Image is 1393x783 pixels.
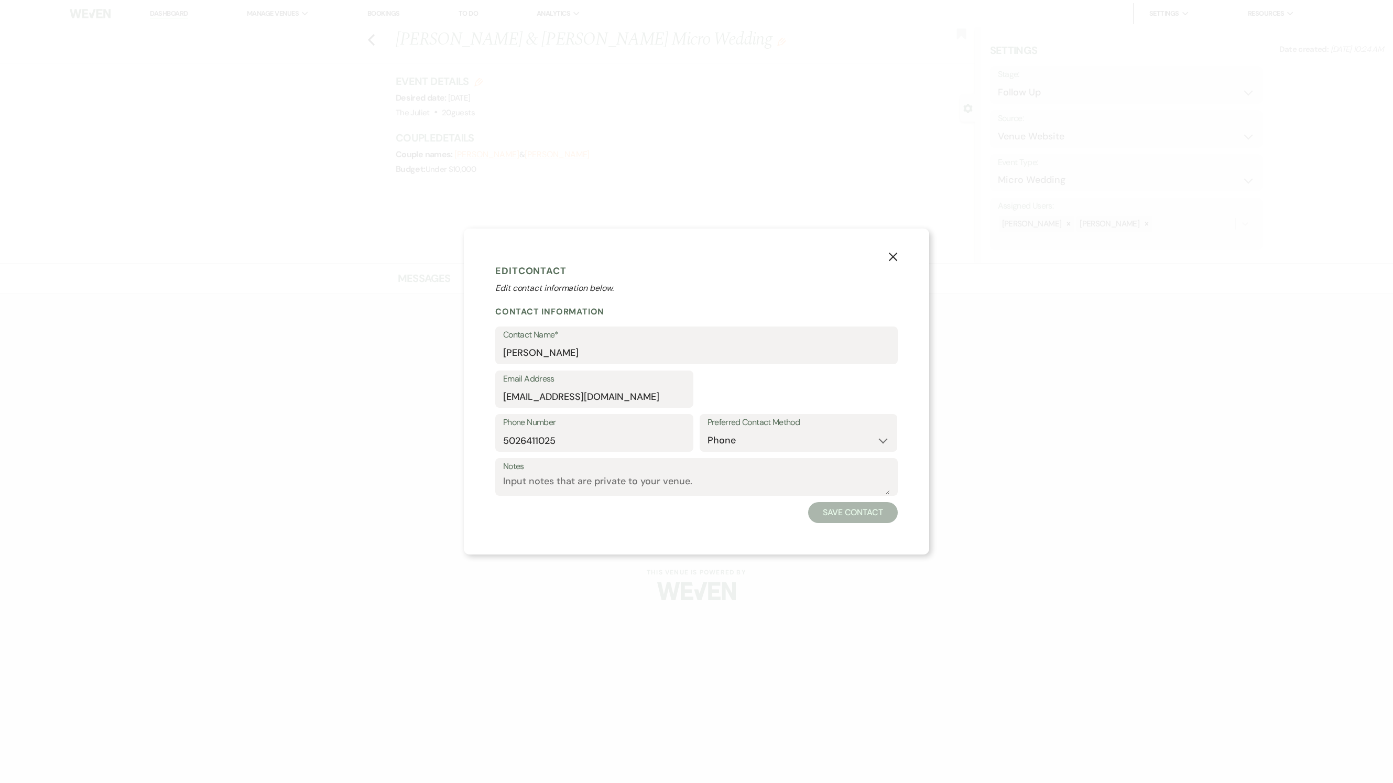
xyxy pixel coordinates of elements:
[503,372,685,387] label: Email Address
[503,343,890,363] input: First and Last Name
[495,306,898,317] h2: Contact Information
[503,415,685,430] label: Phone Number
[495,282,898,295] p: Edit contact information below.
[808,502,898,523] button: Save Contact
[495,263,898,279] h1: Edit Contact
[708,415,890,430] label: Preferred Contact Method
[503,328,890,343] label: Contact Name*
[503,459,890,474] label: Notes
